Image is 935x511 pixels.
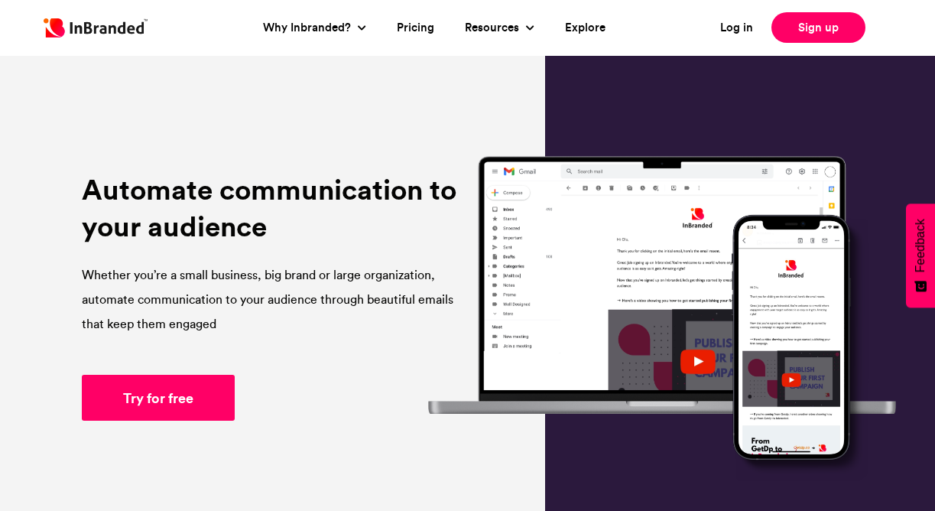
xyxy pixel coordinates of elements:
button: Feedback - Show survey [906,203,935,308]
img: Editing an email [725,210,881,488]
p: Whether you’re a small business, big brand or large organization, automate communication to your ... [82,263,464,337]
a: Explore [565,19,605,37]
a: Log in [720,19,753,37]
a: Sign up [771,12,865,43]
a: Resources [465,19,523,37]
a: Pricing [397,19,434,37]
a: Try for free [82,375,235,421]
span: Feedback [914,219,927,272]
a: Why Inbranded? [263,19,355,37]
h1: Automate communication to your audience [82,171,464,245]
img: Inbranded [44,18,148,37]
img: Editing an email [427,153,897,414]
